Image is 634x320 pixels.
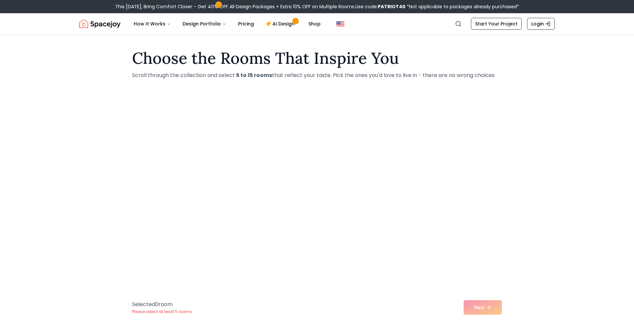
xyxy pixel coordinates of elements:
p: Scroll through the collection and select that reflect your taste. Pick the ones you'd love to liv... [132,71,502,79]
b: PATRIOT40 [378,3,405,10]
a: Start Your Project [471,18,522,30]
a: Pricing [233,17,259,30]
button: How It Works [128,17,176,30]
h1: Choose the Rooms That Inspire You [132,50,502,66]
p: Selected 0 room [132,300,192,308]
span: Use code: [355,3,405,10]
img: United States [336,20,344,28]
span: *Not applicable to packages already purchased* [405,3,519,10]
nav: Main [128,17,326,30]
p: Please select at least 5 rooms [132,309,192,314]
a: Spacejoy [79,17,121,30]
div: This [DATE], Bring Comfort Closer – Get 40% OFF All Design Packages + Extra 10% OFF on Multiple R... [115,3,519,10]
img: Spacejoy Logo [79,17,121,30]
strong: 5 to 15 rooms [236,71,272,79]
nav: Global [79,13,555,34]
a: Shop [303,17,326,30]
a: Login [527,18,555,30]
button: Design Portfolio [177,17,231,30]
a: AI Design [261,17,302,30]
